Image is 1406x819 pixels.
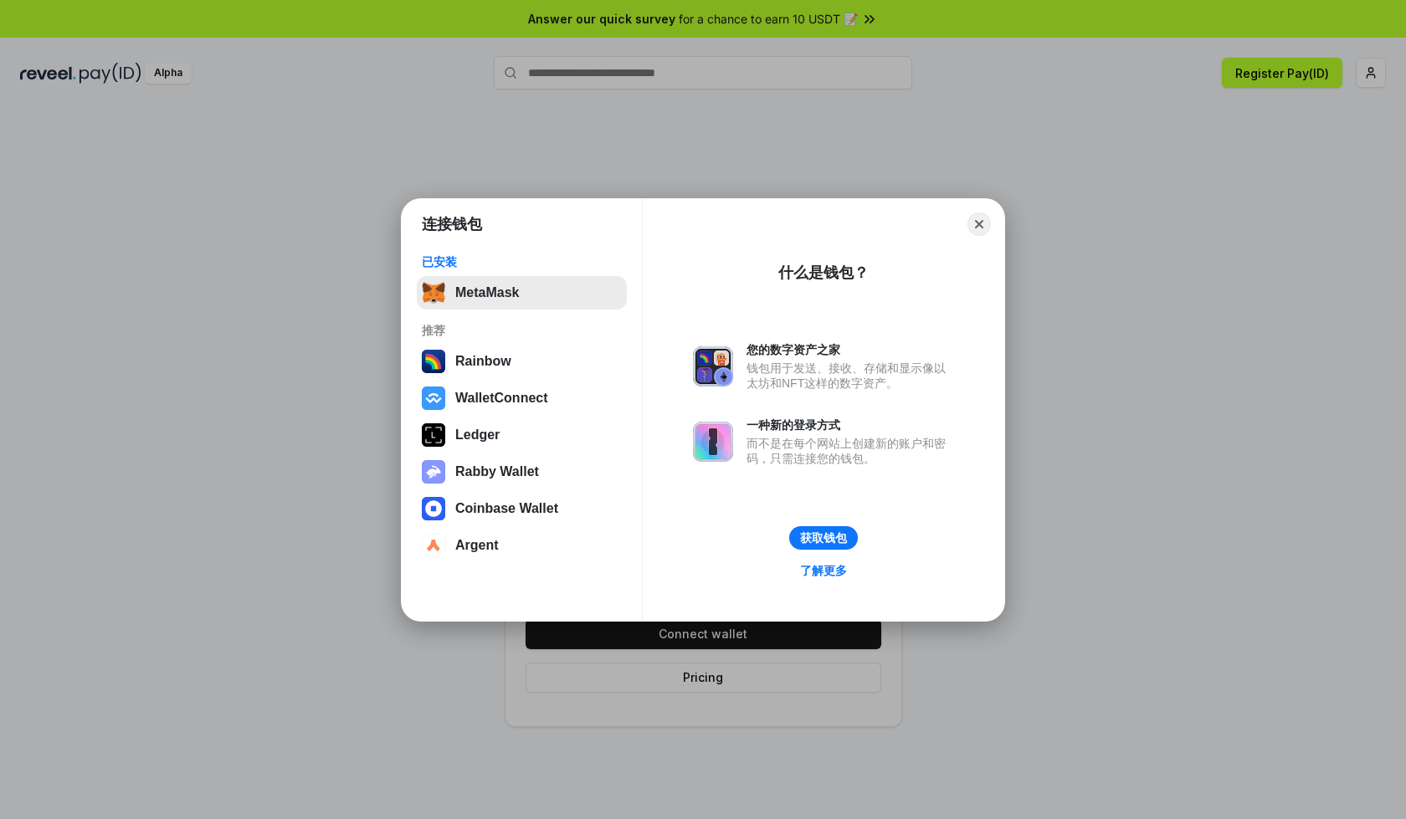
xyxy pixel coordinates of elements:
[800,563,847,578] div: 了解更多
[417,529,627,562] button: Argent
[747,436,954,466] div: 而不是在每个网站上创建新的账户和密码，只需连接您的钱包。
[455,538,499,553] div: Argent
[455,464,539,479] div: Rabby Wallet
[455,285,519,300] div: MetaMask
[417,418,627,452] button: Ledger
[800,530,847,545] div: 获取钱包
[417,345,627,378] button: Rainbow
[422,423,445,447] img: svg+xml,%3Csvg%20xmlns%3D%22http%3A%2F%2Fwww.w3.org%2F2000%2Fsvg%22%20width%3D%2228%22%20height%3...
[422,460,445,484] img: svg+xml,%3Csvg%20xmlns%3D%22http%3A%2F%2Fwww.w3.org%2F2000%2Fsvg%22%20fill%3D%22none%22%20viewBox...
[422,534,445,557] img: svg+xml,%3Csvg%20width%3D%2228%22%20height%3D%2228%22%20viewBox%3D%220%200%2028%2028%22%20fill%3D...
[422,386,445,410] img: svg+xml,%3Csvg%20width%3D%2228%22%20height%3D%2228%22%20viewBox%3D%220%200%2028%2028%22%20fill%3D...
[422,497,445,520] img: svg+xml,%3Csvg%20width%3D%2228%22%20height%3D%2228%22%20viewBox%3D%220%200%2028%2028%22%20fill%3D...
[790,560,857,581] a: 了解更多
[422,350,445,373] img: svg+xml,%3Csvg%20width%3D%22120%22%20height%3D%22120%22%20viewBox%3D%220%200%20120%20120%22%20fil...
[747,361,954,391] div: 钱包用于发送、接收、存储和显示像以太坊和NFT这样的数字资产。
[417,276,627,310] button: MetaMask
[747,342,954,357] div: 您的数字资产之家
[455,354,511,369] div: Rainbow
[422,323,622,338] div: 推荐
[455,391,548,406] div: WalletConnect
[967,212,991,236] button: Close
[422,214,482,234] h1: 连接钱包
[422,254,622,269] div: 已安装
[693,346,733,386] img: svg+xml,%3Csvg%20xmlns%3D%22http%3A%2F%2Fwww.w3.org%2F2000%2Fsvg%22%20fill%3D%22none%22%20viewBox...
[417,455,627,489] button: Rabby Wallet
[778,263,869,283] div: 什么是钱包？
[747,417,954,433] div: 一种新的登录方式
[455,501,558,516] div: Coinbase Wallet
[693,422,733,462] img: svg+xml,%3Csvg%20xmlns%3D%22http%3A%2F%2Fwww.w3.org%2F2000%2Fsvg%22%20fill%3D%22none%22%20viewBox...
[422,281,445,305] img: svg+xml,%3Csvg%20fill%3D%22none%22%20height%3D%2233%22%20viewBox%3D%220%200%2035%2033%22%20width%...
[417,381,627,415] button: WalletConnect
[789,526,858,550] button: 获取钱包
[455,427,500,443] div: Ledger
[417,492,627,525] button: Coinbase Wallet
